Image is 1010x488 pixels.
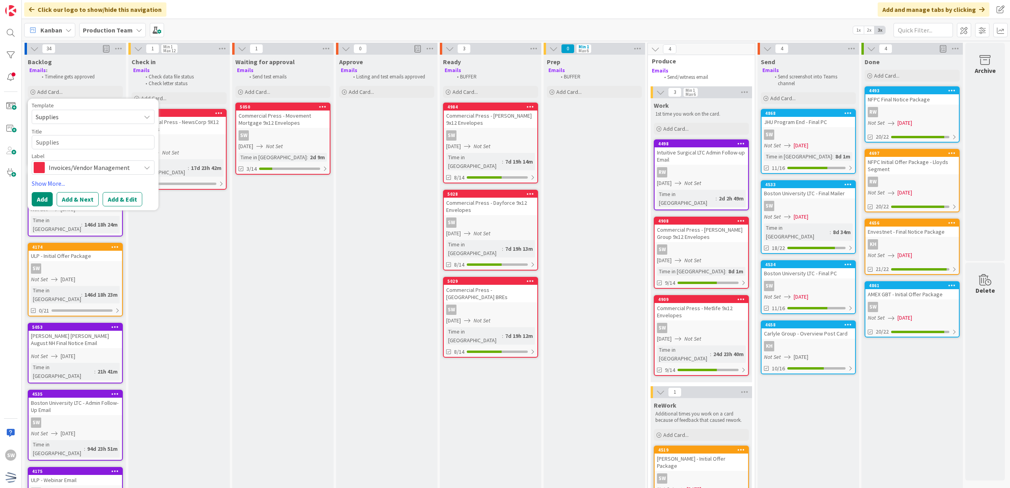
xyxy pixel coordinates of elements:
li: Timeline gets approved [37,74,122,80]
a: 5050Commercial Press - Movement Mortgage 9x12 EnvelopesSW[DATE]Not SetTime in [GEOGRAPHIC_DATA]:2... [235,103,330,175]
span: : [502,157,503,166]
span: Add Card... [37,88,63,95]
div: SW [132,137,226,147]
div: Time in [GEOGRAPHIC_DATA] [764,152,832,161]
span: Send [761,58,775,66]
div: Commercial Press - Dayforce 9x12 Envelopes [444,198,537,215]
span: Approve [339,58,363,66]
i: Not Set [684,179,701,187]
span: Ready [443,58,461,66]
span: Add Card... [874,72,899,79]
div: 94d 23h 51m [85,444,120,453]
span: Add Card... [141,95,166,102]
div: RW [655,167,748,177]
span: 20/22 [876,328,889,336]
div: 4697 [865,150,959,157]
div: ULP - Initial Offer Package [29,251,122,261]
div: Time in [GEOGRAPHIC_DATA] [31,363,94,380]
span: 3/14 [246,165,257,173]
span: 34 [42,44,55,53]
i: Not Set [868,189,885,196]
i: Not Set [868,252,885,259]
span: 1 [146,44,159,53]
div: SW [762,281,855,291]
div: 4985 [132,110,226,117]
div: 4868 [765,111,855,116]
div: 4908 [655,217,748,225]
div: 5029 [444,278,537,285]
strong: Emails [29,67,46,74]
div: SW [31,417,41,428]
div: SW [657,323,667,333]
div: 4519 [658,447,748,453]
div: Time in [GEOGRAPHIC_DATA] [657,190,716,207]
span: [DATE] [897,189,912,197]
div: 8d 34m [831,228,853,236]
a: 4533Boston University LTC - Final MailerSWNot Set[DATE]Time in [GEOGRAPHIC_DATA]:8d 34m18/22 [761,180,856,254]
div: 146d 18h 24m [82,220,120,229]
a: 4534Boston University LTC - Final PCSWNot Set[DATE]11/16 [761,260,856,314]
div: 5028Commercial Press - Dayforce 9x12 Envelopes [444,191,537,215]
a: 4985Commercial Press - NewsCorp 9X12 EnvelopesSW[DATE]Not SetTime in [GEOGRAPHIC_DATA]:17d 23h 42... [132,109,227,190]
a: 5053[PERSON_NAME] [PERSON_NAME] August NH Final Notice EmailNot Set[DATE]Time in [GEOGRAPHIC_DATA... [28,323,123,383]
div: SW [764,281,774,291]
span: 3 [457,44,471,53]
div: 24d 23h 40m [711,350,746,358]
div: 4519[PERSON_NAME] - Initial Offer Package [655,446,748,471]
div: Time in [GEOGRAPHIC_DATA] [135,159,188,177]
span: 2x [864,26,874,34]
div: Add and manage tabs by clicking [878,2,989,17]
strong: Emails [652,67,668,74]
div: 2d 9m [308,153,327,162]
div: 21h 41m [95,367,120,376]
div: 4533 [762,181,855,188]
span: 9/14 [665,279,675,287]
i: Not Set [31,430,48,437]
strong: Emails [237,67,254,74]
div: 4493NFPC Final Notice Package [865,87,959,105]
div: 4909 [658,297,748,302]
a: Show More... [32,179,155,188]
div: Commercial Press - [PERSON_NAME] 9x12 Envelopes [444,111,537,128]
span: Prep [547,58,560,66]
img: avatar [5,472,16,483]
div: AMEX GBT - Initial Offer Package [865,289,959,299]
a: 4908Commercial Press - [PERSON_NAME] Group 9x12 EnvelopesSW[DATE]Not SetTime in [GEOGRAPHIC_DATA]... [654,217,749,289]
i: Not Set [684,335,701,342]
div: SW [655,473,748,484]
div: SW [446,305,456,315]
div: 4656 [869,220,959,226]
span: 20/22 [876,133,889,141]
div: Min 1 [579,45,589,49]
div: 4658 [762,321,855,328]
div: [PERSON_NAME] - Initial Offer Package [655,454,748,471]
div: Time in [GEOGRAPHIC_DATA] [657,267,725,276]
span: Template [32,103,54,108]
span: 8/14 [454,348,464,356]
span: 18/22 [772,244,785,252]
div: SW [236,130,330,141]
div: 4868 [762,110,855,117]
span: [DATE] [897,314,912,322]
div: 5029Commercial Press - [GEOGRAPHIC_DATA] BREs [444,278,537,302]
div: Commercial Press - [GEOGRAPHIC_DATA] BREs [444,285,537,302]
div: 5028 [447,191,537,197]
div: Time in [GEOGRAPHIC_DATA] [446,153,502,170]
span: Add Card... [349,88,374,95]
i: Not Set [764,213,781,220]
div: 4861 [869,283,959,288]
div: 4175ULP - Webinar Email [29,468,122,485]
span: [DATE] [239,142,253,151]
i: Not Set [31,206,48,213]
a: 4984Commercial Press - [PERSON_NAME] 9x12 EnvelopesSW[DATE]Not SetTime in [GEOGRAPHIC_DATA]:7d 19... [443,103,538,183]
span: [DATE] [794,213,808,221]
div: SW [444,217,537,228]
span: [DATE] [657,179,672,187]
a: 4535Boston University LTC - Admin Follow-Up EmailSWNot Set[DATE]Time in [GEOGRAPHIC_DATA]:94d 23h... [28,390,123,461]
span: 20/22 [876,202,889,211]
div: 7d 19h 14m [503,157,535,166]
span: 11/16 [772,304,785,313]
div: SW [29,417,122,428]
div: 4861 [865,282,959,289]
span: Check in [132,58,156,66]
